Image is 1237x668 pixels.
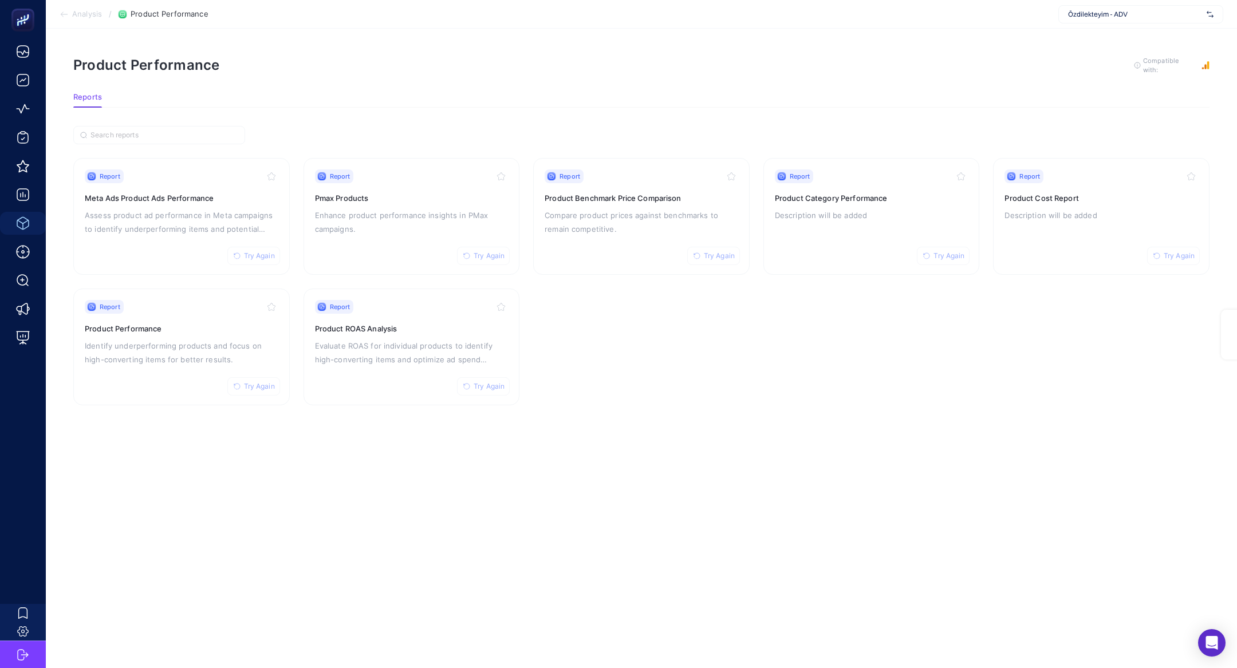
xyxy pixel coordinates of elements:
span: Report [1019,172,1040,181]
span: Analysis [72,10,102,19]
button: Try Again [457,247,510,265]
p: Assess product ad performance in Meta campaigns to identify underperforming items and potential p... [85,208,278,236]
button: Try Again [227,377,280,396]
span: Report [100,302,120,311]
h3: Pmax Products [315,192,509,204]
span: Özdilekteyim - ADV [1068,10,1202,19]
button: Try Again [457,377,510,396]
p: Description will be added [1004,208,1198,222]
span: / [109,9,112,18]
h3: Product Benchmark Price Comparison [545,192,738,204]
a: ReportTry AgainProduct Cost ReportDescription will be added [993,158,1210,275]
button: Try Again [687,247,740,265]
a: ReportTry AgainProduct Benchmark Price ComparisonCompare product prices against benchmarks to rem... [533,158,750,275]
button: Reports [73,93,102,108]
span: Try Again [474,382,505,391]
p: Enhance product performance insights in PMax campaigns. [315,208,509,236]
span: Reports [73,93,102,102]
p: Compare product prices against benchmarks to remain competitive. [545,208,738,236]
span: Report [560,172,580,181]
span: Try Again [474,251,505,260]
a: ReportTry AgainProduct ROAS AnalysisEvaluate ROAS for individual products to identify high-conver... [304,288,520,405]
button: Try Again [227,247,280,265]
span: Product Performance [131,10,208,19]
h3: Product Performance [85,323,278,334]
span: Try Again [1164,251,1195,260]
p: Identify underperforming products and focus on high-converting items for better results. [85,339,278,366]
span: Try Again [244,251,275,260]
span: Report [790,172,810,181]
img: svg%3e [1207,9,1214,20]
a: ReportTry AgainProduct Category PerformanceDescription will be added [763,158,980,275]
input: Search [90,131,238,140]
div: Open Intercom Messenger [1198,629,1226,657]
p: Evaluate ROAS for individual products to identify high-converting items and optimize ad spend all... [315,339,509,366]
span: Report [330,172,350,181]
span: Try Again [244,382,275,391]
span: Report [330,302,350,311]
button: Try Again [1147,247,1200,265]
h1: Product Performance [73,57,220,73]
span: Try Again [704,251,735,260]
a: ReportTry AgainMeta Ads Product Ads PerformanceAssess product ad performance in Meta campaigns to... [73,158,290,275]
p: Description will be added [775,208,968,222]
a: ReportTry AgainPmax ProductsEnhance product performance insights in PMax campaigns. [304,158,520,275]
a: ReportTry AgainProduct PerformanceIdentify underperforming products and focus on high-converting ... [73,288,290,405]
h3: Product ROAS Analysis [315,323,509,334]
span: Compatible with: [1143,56,1195,74]
h3: Product Category Performance [775,192,968,204]
h3: Meta Ads Product Ads Performance [85,192,278,204]
button: Try Again [917,247,970,265]
h3: Product Cost Report [1004,192,1198,204]
span: Try Again [933,251,964,260]
span: Report [100,172,120,181]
